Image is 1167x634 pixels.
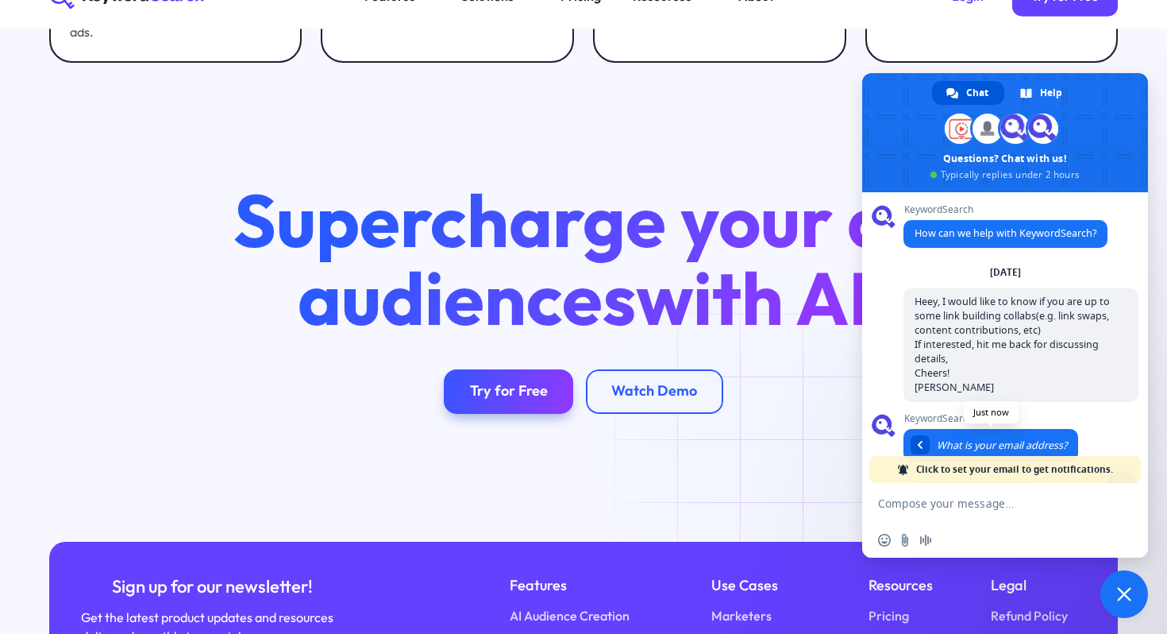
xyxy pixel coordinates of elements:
div: Sign up for our newsletter! [81,574,344,598]
a: Pricing [869,606,909,625]
textarea: Compose your message... [878,497,1097,511]
span: Insert an emoji [878,534,891,547]
span: with AI [636,251,870,344]
div: Watch Demo [611,382,697,400]
div: Chat [932,81,1004,105]
div: Features [510,574,653,597]
div: Try for Free [470,382,548,400]
a: AI Audience Creation [510,606,630,625]
span: KeywordSearch [903,413,1138,424]
span: Send a file [899,534,911,547]
span: KeywordSearch [903,204,1107,215]
div: [DATE] [990,268,1021,277]
div: Return to message [911,435,930,454]
span: How can we help with KeywordSearch? [915,226,1096,240]
div: Close chat [1100,570,1148,618]
span: What is your email address? [937,439,1067,452]
div: Legal [991,574,1086,597]
span: Click to set your email to get notifications. [916,456,1113,483]
div: Help [1006,81,1078,105]
span: Help [1040,81,1062,105]
a: Watch Demo [586,369,723,414]
a: Try for Free [444,369,573,414]
div: Use Cases [711,574,811,597]
span: Chat [966,81,988,105]
div: Resources [869,574,933,597]
h2: Supercharge your ad audiences [199,181,968,338]
span: Heey, I would like to know if you are up to some link building collabs(e.g. link swaps, content c... [915,295,1110,394]
span: Audio message [919,534,932,547]
a: Refund Policy [991,606,1068,625]
a: Marketers [711,606,772,625]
